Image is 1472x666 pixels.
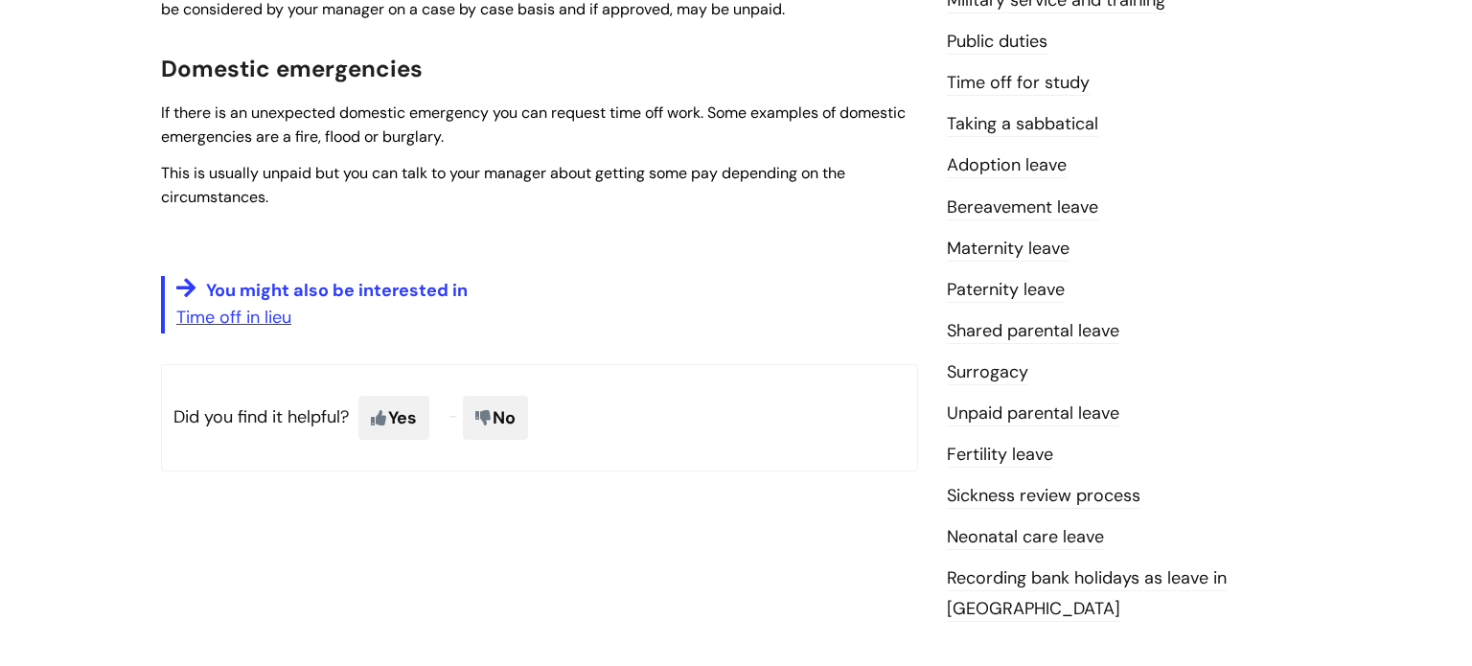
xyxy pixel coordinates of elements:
span: Yes [358,396,429,440]
span: If there is an unexpected domestic emergency you can request time off work. Some examples of dome... [161,103,906,147]
a: Sickness review process [947,484,1140,509]
span: You might also be interested in [206,279,468,302]
a: Recording bank holidays as leave in [GEOGRAPHIC_DATA] [947,566,1227,622]
a: Time off for study [947,71,1090,96]
span: This is usually unpaid but you can talk to your manager about getting some pay depending on the c... [161,163,845,207]
a: Maternity leave [947,237,1069,262]
a: Public duties [947,30,1047,55]
a: Taking a sabbatical [947,112,1098,137]
a: Unpaid parental leave [947,402,1119,426]
p: Did you find it helpful? [161,364,918,471]
a: Shared parental leave [947,319,1119,344]
span: No [463,396,528,440]
a: Bereavement leave [947,195,1098,220]
a: Adoption leave [947,153,1067,178]
a: Neonatal care leave [947,525,1104,550]
a: Fertility leave [947,443,1053,468]
a: Time off in lieu [176,306,291,329]
a: Surrogacy [947,360,1028,385]
a: Paternity leave [947,278,1065,303]
span: Domestic emergencies [161,54,423,83]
